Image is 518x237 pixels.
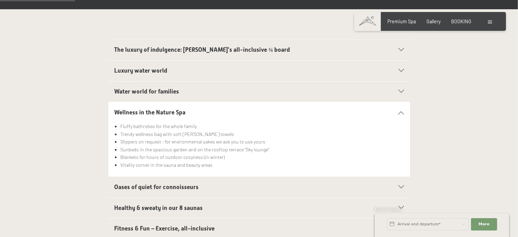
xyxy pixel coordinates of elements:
[114,204,203,211] span: Healthy & sweaty in our 8 saunas
[114,109,185,116] span: Wellness in the Nature Spa
[120,130,404,138] li: Trendy wellness bag with soft [PERSON_NAME] towels
[114,184,198,190] span: Oases of quiet for connoisseurs
[114,88,179,95] span: Water world for families
[120,123,404,130] li: Fluffy bathrobes for the whole family
[426,18,441,24] a: Gallery
[114,67,167,74] span: Luxury water world
[375,207,402,211] span: Express request
[471,218,497,230] button: More
[120,161,404,169] li: Vitality corner in the sauna and beauty areas
[120,138,404,146] li: Slippers on request - for environmental sakes we ask you to use yours
[114,46,290,53] span: The luxury of indulgence: [PERSON_NAME]'s all-inclusive ¾ board
[479,222,490,227] span: More
[387,18,416,24] a: Premium Spa
[120,153,404,161] li: Blankets for hours of outdoor cosyness (in winter)
[451,18,471,24] a: BOOKING
[120,146,404,154] li: Sunbeds in the spacious garden and on the rooftop terrace “Sky lounge”
[114,225,215,232] span: Fitness & Fun – Exercise, all-inclusive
